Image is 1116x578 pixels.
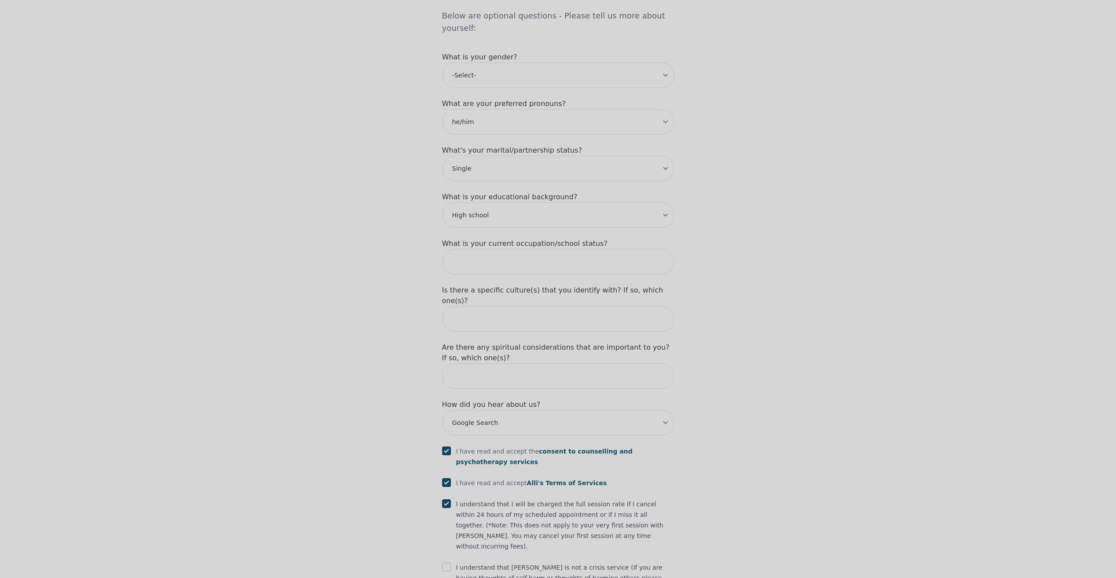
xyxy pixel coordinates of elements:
label: Are there any spiritual considerations that are important to you? If so, which one(s)? [442,343,670,362]
p: I understand that I will be charged the full session rate if I cancel within 24 hours of my sched... [456,499,674,552]
label: How did you hear about us? [442,400,541,409]
p: I have read and accept [456,478,607,488]
label: What is your educational background? [442,193,578,201]
label: What is your current occupation/school status? [442,239,607,248]
label: What is your gender? [442,53,517,61]
p: I have read and accept the [456,446,674,467]
label: What's your marital/partnership status? [442,146,582,154]
label: What are your preferred pronouns? [442,99,566,108]
span: consent to counselling and psychotherapy services [456,448,633,465]
span: Alli's Terms of Services [527,479,607,487]
label: Is there a specific culture(s) that you identify with? If so, which one(s)? [442,286,663,305]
